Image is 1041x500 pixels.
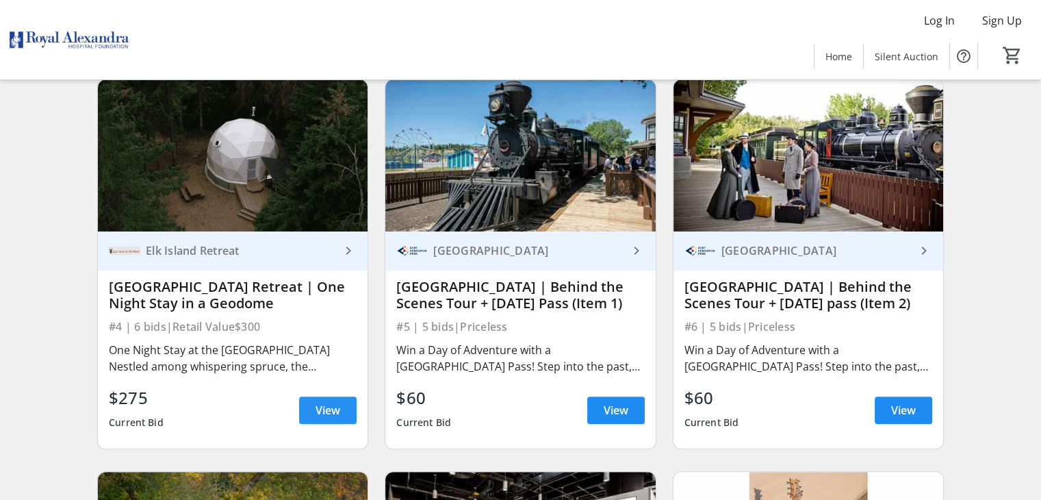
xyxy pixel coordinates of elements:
[971,10,1033,32] button: Sign Up
[916,242,932,259] mat-icon: keyboard_arrow_right
[864,44,949,69] a: Silent Auction
[396,317,644,336] div: #5 | 5 bids | Priceless
[396,342,644,375] div: Win a Day of Adventure with a [GEOGRAPHIC_DATA] Pass! Step into the past, experience the present,...
[825,49,852,64] span: Home
[109,279,357,312] div: [GEOGRAPHIC_DATA] Retreat | One Night Stay in a Geodome
[684,317,932,336] div: #6 | 5 bids | Priceless
[396,410,451,435] div: Current Bid
[340,242,357,259] mat-icon: keyboard_arrow_right
[385,79,655,232] img: Fort Edmonton Park | Behind the Scenes Tour + 2026 Family Day Pass (Item 1)
[913,10,966,32] button: Log In
[673,79,943,232] img: Fort Edmonton Park | Behind the Scenes Tour + 2026 Family Day pass (Item 2)
[109,410,164,435] div: Current Bid
[428,244,628,258] div: [GEOGRAPHIC_DATA]
[396,386,451,410] div: $60
[299,397,357,424] a: View
[684,410,739,435] div: Current Bid
[8,5,130,74] img: Royal Alexandra Hospital Foundation's Logo
[140,244,340,258] div: Elk Island Retreat
[396,235,428,266] img: Fort Edmonton Park
[716,244,916,258] div: [GEOGRAPHIC_DATA]
[924,12,955,29] span: Log In
[950,42,977,70] button: Help
[684,235,716,266] img: Fort Edmonton Park
[982,12,1022,29] span: Sign Up
[109,235,140,266] img: Elk Island Retreat
[316,402,340,418] span: View
[587,397,645,424] a: View
[396,279,644,312] div: [GEOGRAPHIC_DATA] | Behind the Scenes Tour + [DATE] Pass (Item 1)
[891,402,916,418] span: View
[875,49,938,64] span: Silent Auction
[98,79,368,232] img: Elk Island Retreat | One Night Stay in a Geodome
[604,402,628,418] span: View
[673,232,943,271] a: Fort Edmonton Park[GEOGRAPHIC_DATA]
[875,397,932,424] a: View
[1000,43,1025,68] button: Cart
[109,317,357,336] div: #4 | 6 bids | Retail Value $300
[684,279,932,312] div: [GEOGRAPHIC_DATA] | Behind the Scenes Tour + [DATE] pass (Item 2)
[98,232,368,271] a: Elk Island RetreatElk Island Retreat
[109,342,357,375] div: One Night Stay at the [GEOGRAPHIC_DATA] Nestled among whispering spruce, the [GEOGRAPHIC_DATA] is...
[628,242,645,259] mat-icon: keyboard_arrow_right
[814,44,863,69] a: Home
[109,386,164,410] div: $275
[684,342,932,375] div: Win a Day of Adventure with a [GEOGRAPHIC_DATA] Pass! Step into the past, experience the present,...
[385,232,655,271] a: Fort Edmonton Park[GEOGRAPHIC_DATA]
[684,386,739,410] div: $60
